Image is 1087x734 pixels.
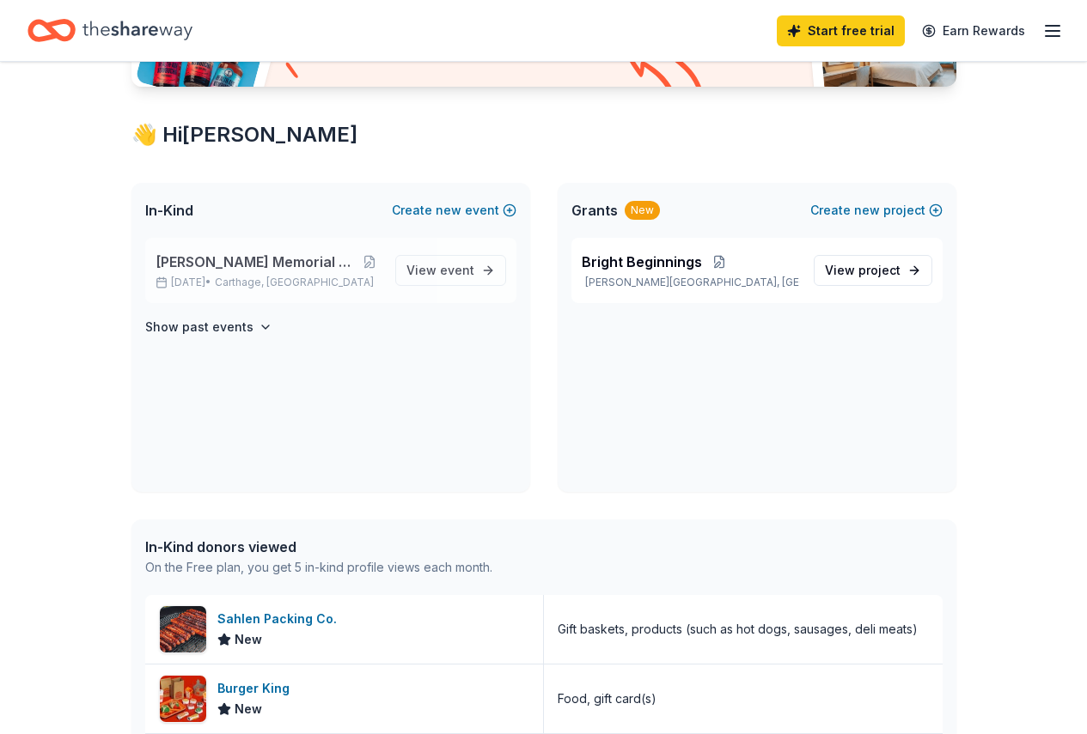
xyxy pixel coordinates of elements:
[810,200,943,221] button: Createnewproject
[145,317,272,337] button: Show past events
[217,609,344,629] div: Sahlen Packing Co.
[27,10,192,51] a: Home
[620,35,706,100] img: Curvy arrow
[145,557,492,578] div: On the Free plan, you get 5 in-kind profile views each month.
[160,676,206,722] img: Image for Burger King
[215,276,374,289] span: Carthage, [GEOGRAPHIC_DATA]
[145,200,193,221] span: In-Kind
[436,200,461,221] span: new
[395,255,506,286] a: View event
[814,255,932,286] a: View project
[235,699,262,719] span: New
[217,678,296,699] div: Burger King
[777,15,905,46] a: Start free trial
[558,619,918,640] div: Gift baskets, products (such as hot dogs, sausages, deli meats)
[625,201,660,220] div: New
[235,629,262,650] span: New
[582,252,702,272] span: Bright Beginnings
[582,276,800,289] p: [PERSON_NAME][GEOGRAPHIC_DATA], [GEOGRAPHIC_DATA]
[156,276,382,289] p: [DATE] •
[145,537,492,557] div: In-Kind donors viewed
[160,606,206,652] img: Image for Sahlen Packing Co.
[571,200,618,221] span: Grants
[858,263,901,277] span: project
[440,263,474,277] span: event
[392,200,516,221] button: Createnewevent
[558,689,656,709] div: Food, gift card(s)
[156,252,358,272] span: [PERSON_NAME] Memorial Golf Tournament
[406,260,474,281] span: View
[131,121,956,149] div: 👋 Hi [PERSON_NAME]
[854,200,880,221] span: new
[825,260,901,281] span: View
[912,15,1035,46] a: Earn Rewards
[145,317,253,337] h4: Show past events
